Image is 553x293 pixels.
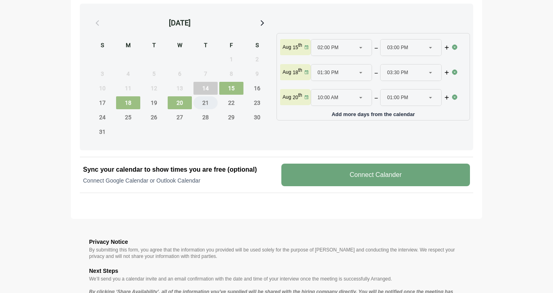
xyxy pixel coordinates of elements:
span: Monday, August 18, 2025 [116,96,140,109]
span: Friday, August 15, 2025 [219,82,243,95]
span: Monday, August 25, 2025 [116,111,140,124]
span: 03:00 PM [387,39,408,56]
span: Friday, August 22, 2025 [219,96,243,109]
p: Aug [283,69,291,75]
span: Tuesday, August 19, 2025 [142,96,166,109]
p: Add more days from the calendar [280,108,466,117]
span: Tuesday, August 5, 2025 [142,67,166,80]
p: Aug [283,44,291,50]
span: Saturday, August 9, 2025 [245,67,269,80]
span: 03:30 PM [387,64,408,81]
v-button: Connect Calander [281,164,470,186]
span: Monday, August 4, 2025 [116,67,140,80]
span: Sunday, August 10, 2025 [90,82,114,95]
strong: 20 [293,95,298,100]
span: Saturday, August 2, 2025 [245,53,269,66]
h3: Privacy Notice [89,237,464,247]
strong: 18 [293,70,298,75]
strong: 15 [293,45,298,50]
sup: th [298,67,302,73]
span: Friday, August 29, 2025 [219,111,243,124]
div: S [245,41,269,51]
span: Wednesday, August 6, 2025 [168,67,192,80]
span: Sunday, August 17, 2025 [90,96,114,109]
div: S [90,41,114,51]
span: Monday, August 11, 2025 [116,82,140,95]
h3: Next Steps [89,266,464,276]
div: F [219,41,243,51]
span: Thursday, August 14, 2025 [193,82,218,95]
sup: th [298,92,302,98]
p: Connect Google Calendar or Outlook Calendar [83,177,272,185]
p: Aug [283,94,291,100]
span: Thursday, August 21, 2025 [193,96,218,109]
span: Friday, August 1, 2025 [219,53,243,66]
span: Wednesday, August 13, 2025 [168,82,192,95]
div: W [168,41,192,51]
span: Sunday, August 24, 2025 [90,111,114,124]
span: Sunday, August 3, 2025 [90,67,114,80]
span: Saturday, August 30, 2025 [245,111,269,124]
span: 01:30 PM [318,64,339,81]
span: Thursday, August 28, 2025 [193,111,218,124]
span: Friday, August 8, 2025 [219,67,243,80]
span: Tuesday, August 12, 2025 [142,82,166,95]
h2: Sync your calendar to show times you are free (optional) [83,165,272,175]
div: M [116,41,140,51]
span: 01:00 PM [387,89,408,106]
span: 02:00 PM [318,39,339,56]
span: Wednesday, August 20, 2025 [168,96,192,109]
span: Saturday, August 23, 2025 [245,96,269,109]
p: By submitting this form, you agree that the information you provided will be used solely for the ... [89,247,464,260]
span: Sunday, August 31, 2025 [90,125,114,138]
div: [DATE] [169,17,191,29]
span: Thursday, August 7, 2025 [193,67,218,80]
div: T [142,41,166,51]
span: Tuesday, August 26, 2025 [142,111,166,124]
sup: th [298,42,302,48]
span: Wednesday, August 27, 2025 [168,111,192,124]
span: Saturday, August 16, 2025 [245,82,269,95]
p: We’ll send you a calendar invite and an email confirmation with the date and time of your intervi... [89,276,464,282]
span: 10:00 AM [318,89,339,106]
div: T [193,41,218,51]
